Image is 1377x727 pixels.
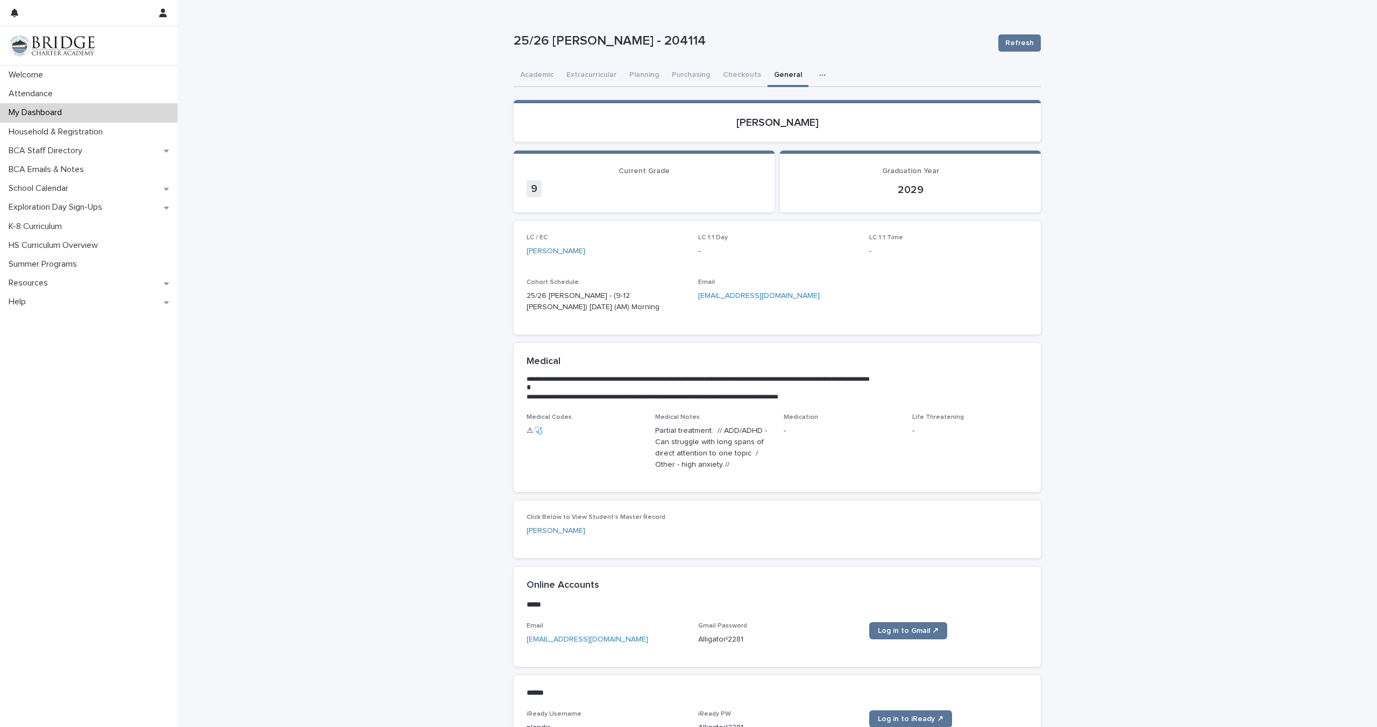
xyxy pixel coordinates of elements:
p: Exploration Day Sign-Ups [4,202,111,212]
p: - [698,246,857,257]
a: Log in to Gmail ↗ [869,622,947,639]
span: iReady PW [698,711,731,717]
button: Extracurricular [560,65,623,87]
span: Medication [784,414,818,420]
a: [EMAIL_ADDRESS][DOMAIN_NAME] [527,636,648,643]
span: Gmail Password [698,623,747,629]
p: - [912,425,1028,437]
p: School Calendar [4,183,77,194]
p: 25/26 [PERSON_NAME] - (9-12 [PERSON_NAME]) [DATE] (AM) Morning [527,290,685,313]
a: [PERSON_NAME] [527,525,585,537]
h2: Online Accounts [527,580,599,591]
p: BCA Staff Directory [4,146,91,156]
button: Purchasing [665,65,716,87]
button: Refresh [998,34,1041,52]
span: 9 [527,180,542,197]
p: Summer Programs [4,259,86,269]
p: K-8 Curriculum [4,222,70,232]
p: - [784,425,899,437]
p: Partial treatment: // ADD/ADHD - Can struggle with long spans of direct attention to one topic / ... [655,425,771,470]
button: Checkouts [716,65,768,87]
span: Life Threatening [912,414,964,420]
p: My Dashboard [4,108,70,118]
span: Graduation Year [882,167,939,175]
p: Help [4,297,34,307]
span: Click Below to View Student's Master Record [527,514,665,521]
p: 2029 [793,183,1028,196]
span: Log in to Gmail ↗ [878,627,939,635]
button: General [768,65,808,87]
span: LC 1:1 Time [869,234,903,241]
p: [PERSON_NAME] [527,116,1028,129]
p: Resources [4,278,56,288]
span: Email [698,279,715,286]
span: Medical Notes [655,414,700,420]
p: BCA Emails & Notes [4,165,93,175]
span: iReady Username [527,711,581,717]
h2: Medical [527,356,560,368]
p: HS Curriculum Overview [4,240,107,251]
p: Alligator!2281 [698,634,857,645]
p: Household & Registration [4,127,111,137]
p: ⚠🩺 [527,425,642,437]
p: - [869,246,1028,257]
span: Current Grade [619,167,670,175]
p: Attendance [4,89,61,99]
span: Email [527,623,543,629]
span: LC / EC [527,234,548,241]
span: LC 1:1 Day [698,234,728,241]
a: [PERSON_NAME] [527,246,585,257]
p: 25/26 [PERSON_NAME] - 204114 [514,33,990,49]
span: Log in to iReady ↗ [878,715,943,723]
img: V1C1m3IdTEidaUdm9Hs0 [9,35,95,56]
button: Planning [623,65,665,87]
a: [EMAIL_ADDRESS][DOMAIN_NAME] [698,292,820,300]
span: Refresh [1005,38,1034,48]
span: Medical Codes [527,414,572,420]
button: Academic [514,65,560,87]
p: Welcome [4,70,52,80]
span: Cohort Schedule [527,279,579,286]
